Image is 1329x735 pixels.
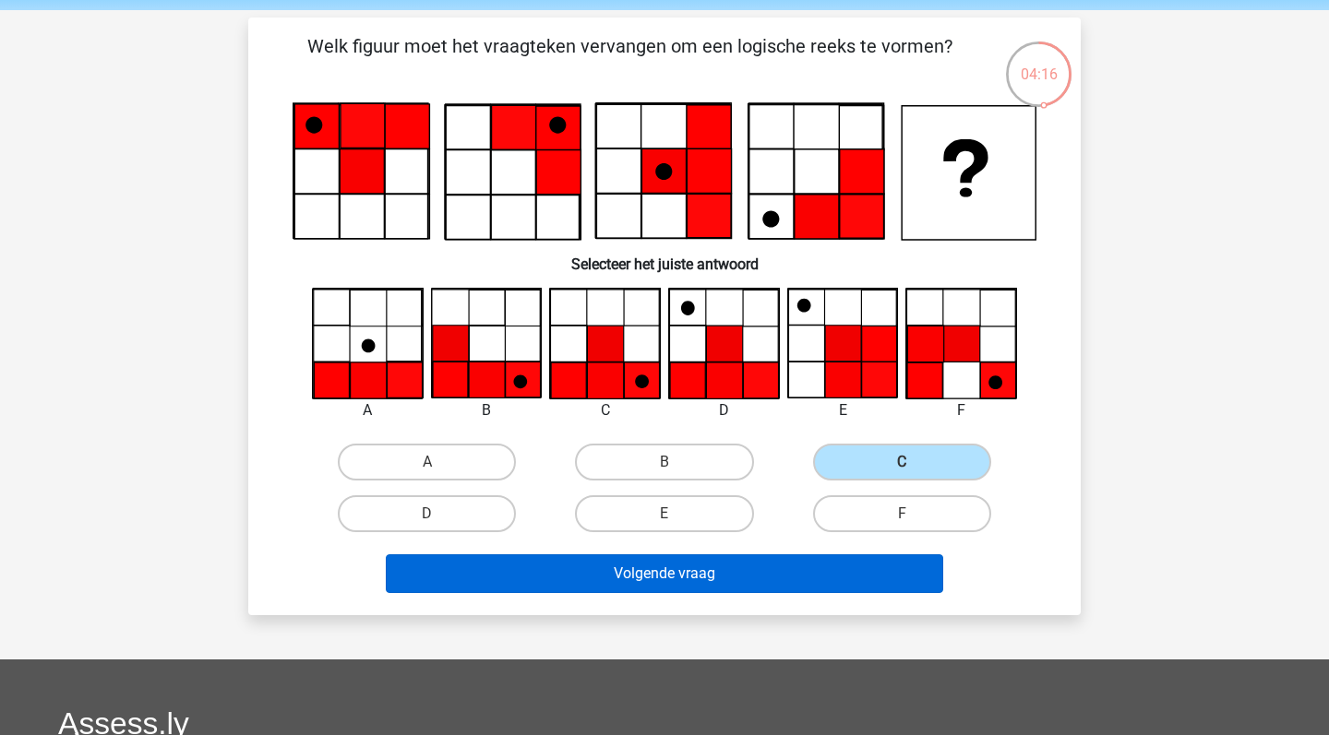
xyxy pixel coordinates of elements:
div: C [535,399,675,421]
div: 04:16 [1004,40,1073,86]
h6: Selecteer het juiste antwoord [278,241,1051,273]
label: B [575,444,753,480]
label: F [813,495,991,532]
label: C [813,444,991,480]
label: A [338,444,516,480]
div: F [892,399,1031,421]
div: B [417,399,557,421]
label: D [338,495,516,532]
label: E [575,495,753,532]
div: D [654,399,794,421]
div: E [773,399,913,421]
button: Volgende vraag [386,554,944,593]
p: Welk figuur moet het vraagteken vervangen om een logische reeks te vormen? [278,32,982,88]
div: A [298,399,437,421]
